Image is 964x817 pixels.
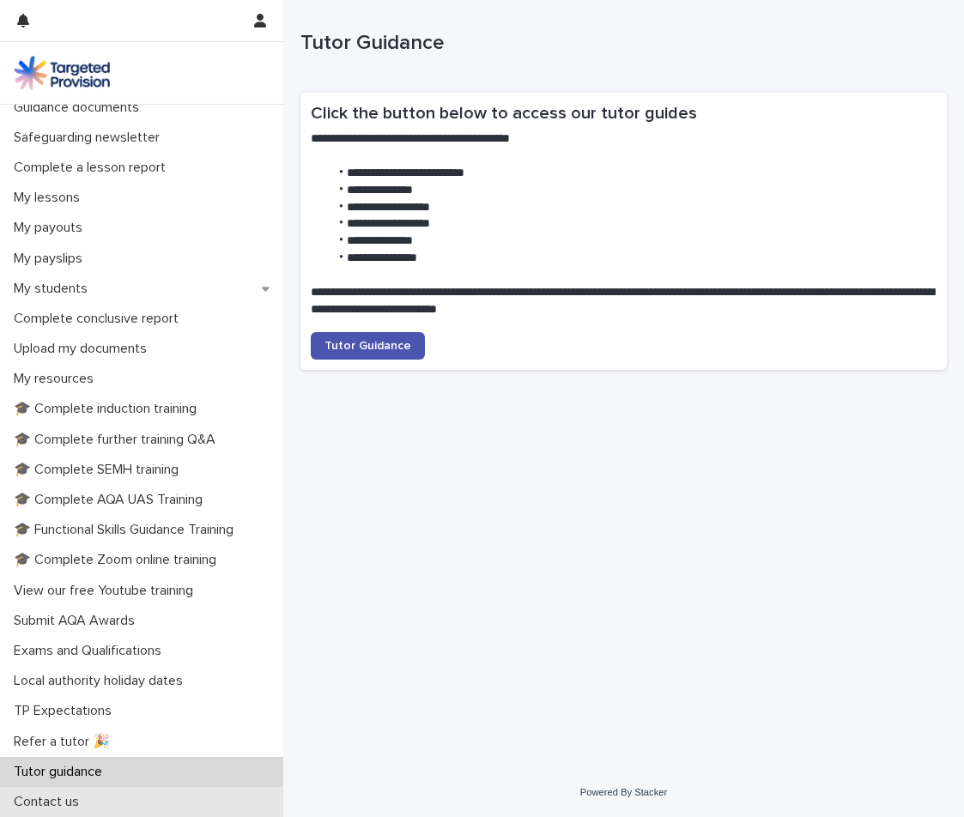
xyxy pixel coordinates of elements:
[7,522,247,538] p: 🎓 Functional Skills Guidance Training
[7,552,230,568] p: 🎓 Complete Zoom online training
[7,583,207,599] p: View our free Youtube training
[7,613,149,629] p: Submit AQA Awards
[7,341,161,357] p: Upload my documents
[7,311,192,327] p: Complete conclusive report
[580,787,667,797] a: Powered By Stacker
[7,703,125,719] p: TP Expectations
[324,340,411,352] span: Tutor Guidance
[7,251,96,267] p: My payslips
[7,764,116,780] p: Tutor guidance
[311,332,425,360] a: Tutor Guidance
[7,794,93,810] p: Contact us
[7,281,101,297] p: My students
[300,31,940,56] p: Tutor Guidance
[311,103,937,124] h2: Click the button below to access our tutor guides
[7,371,107,387] p: My resources
[7,643,175,659] p: Exams and Qualifications
[7,734,124,750] p: Refer a tutor 🎉
[7,492,216,508] p: 🎓 Complete AQA UAS Training
[7,100,153,116] p: Guidance documents
[7,220,96,236] p: My payouts
[14,56,110,90] img: M5nRWzHhSzIhMunXDL62
[7,432,229,448] p: 🎓 Complete further training Q&A
[7,130,173,146] p: Safeguarding newsletter
[7,401,210,417] p: 🎓 Complete induction training
[7,190,94,206] p: My lessons
[7,160,179,176] p: Complete a lesson report
[7,673,197,689] p: Local authority holiday dates
[7,462,192,478] p: 🎓 Complete SEMH training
